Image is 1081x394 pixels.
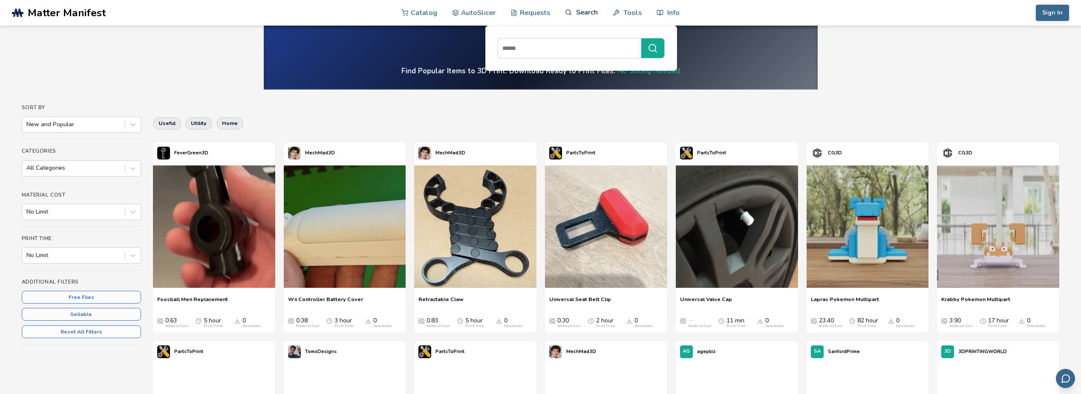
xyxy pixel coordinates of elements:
[465,324,484,328] div: Print Time
[634,324,653,328] div: Downloads
[680,147,693,159] img: PartsToPrint's profile
[888,317,894,324] span: Downloads
[680,296,732,309] span: Universal Valve Cap
[496,317,502,324] span: Downloads
[545,341,600,362] a: MechMad3D's profileMechMad3D
[549,296,611,309] a: Universal Seat Belt Clip
[26,209,28,215] input: No Limit
[566,347,596,356] p: MechMad3D
[828,347,860,356] p: SanfordPrime
[828,148,842,157] p: CG3D
[334,324,353,328] div: Print Time
[958,347,1007,356] p: 3DPRINTINGWORLD
[373,324,392,328] div: Downloads
[726,324,745,328] div: Print Time
[28,7,106,19] span: Matter Manifest
[418,345,431,358] img: PartsToPrint's profile
[1056,369,1075,388] button: Send feedback via email
[288,317,294,324] span: Average Cost
[284,341,341,362] a: TomoDesigns's profileTomoDesigns
[153,341,208,362] a: PartsToPrint's profilePartsToPrint
[365,317,371,324] span: Downloads
[765,317,784,328] div: 0
[504,324,523,328] div: Downloads
[204,317,222,328] div: 5 hour
[26,121,28,128] input: New and Popular
[549,317,555,324] span: Average Cost
[896,317,915,328] div: 0
[944,349,951,354] span: 3D
[22,104,141,110] h4: Sort By
[988,324,1007,328] div: Print Time
[284,142,339,164] a: MechMad3D's profileMechMad3D
[557,317,580,328] div: 0.30
[814,349,821,354] span: SA
[617,66,680,76] a: No Slicing Needed
[596,317,615,328] div: 2 hour
[22,148,141,154] h4: Categories
[401,66,680,76] h4: Find Popular Items to 3D Print. Download Ready to Print Files.
[726,317,745,328] div: 11 min
[414,142,470,164] a: MechMad3D's profileMechMad3D
[566,148,595,157] p: PartsToPrint
[305,347,337,356] p: TomoDesigns
[697,347,715,356] p: agepbiz
[26,252,28,259] input: No Limit
[234,317,240,324] span: Downloads
[504,317,523,328] div: 0
[811,147,824,159] img: CG3D's profile
[549,147,562,159] img: PartsToPrint's profile
[174,148,208,157] p: FeverGreen3D
[288,296,363,309] a: Wii Controller Battery Cover
[680,317,686,324] span: Average Cost
[22,235,141,241] h4: Print Time
[1027,317,1046,328] div: 0
[857,324,876,328] div: Print Time
[980,317,986,324] span: Average Print Time
[557,324,580,328] div: Material Cost
[683,349,690,354] span: AG
[849,317,855,324] span: Average Print Time
[174,347,203,356] p: PartsToPrint
[435,347,464,356] p: PartsToPrint
[1027,324,1046,328] div: Downloads
[427,317,450,328] div: 0.83
[22,308,141,321] button: Sellable
[819,324,842,328] div: Material Cost
[165,317,188,328] div: 0.63
[216,117,243,129] button: home
[326,317,332,324] span: Average Print Time
[435,148,465,157] p: MechMad3D
[418,296,464,309] a: Retractable Claw
[545,142,600,164] a: PartsToPrint's profilePartsToPrint
[549,345,562,358] img: MechMad3D's profile
[949,317,972,328] div: 3.90
[288,147,301,159] img: MechMad3D's profile
[807,142,846,164] a: CG3D's profileCG3D
[153,142,213,164] a: FeverGreen3D's profileFeverGreen3D
[958,148,972,157] p: CG3D
[676,142,730,164] a: PartsToPrint's profilePartsToPrint
[857,317,878,328] div: 82 hour
[757,317,763,324] span: Downloads
[941,296,1010,309] a: Krabby Pokemon Multipart
[688,317,694,324] span: —
[157,345,170,358] img: PartsToPrint's profile
[596,324,615,328] div: Print Time
[811,296,879,309] a: Lapras Pokemon Multipart
[157,296,228,309] a: Foosball Men Replacement
[718,317,724,324] span: Average Print Time
[941,147,954,159] img: CG3D's profile
[418,147,431,159] img: MechMad3D's profile
[204,324,222,328] div: Print Time
[157,317,163,324] span: Average Cost
[373,317,392,328] div: 0
[937,142,977,164] a: CG3D's profileCG3D
[896,324,915,328] div: Downloads
[457,317,463,324] span: Average Print Time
